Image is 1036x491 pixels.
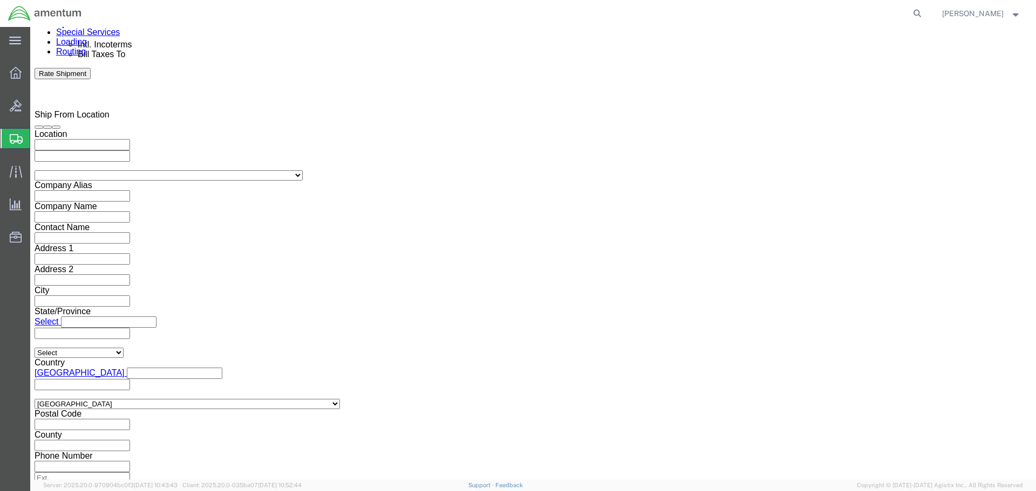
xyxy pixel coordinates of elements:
a: Support [468,482,495,488]
span: [DATE] 10:43:43 [134,482,178,488]
button: [PERSON_NAME] [942,7,1021,20]
iframe: FS Legacy Container [30,27,1036,480]
span: Copyright © [DATE]-[DATE] Agistix Inc., All Rights Reserved [857,481,1023,490]
span: [DATE] 10:52:44 [258,482,302,488]
span: Steven Alcott [942,8,1004,19]
span: Client: 2025.20.0-035ba07 [182,482,302,488]
a: Feedback [495,482,523,488]
img: logo [8,5,82,22]
span: Server: 2025.20.0-970904bc0f3 [43,482,178,488]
